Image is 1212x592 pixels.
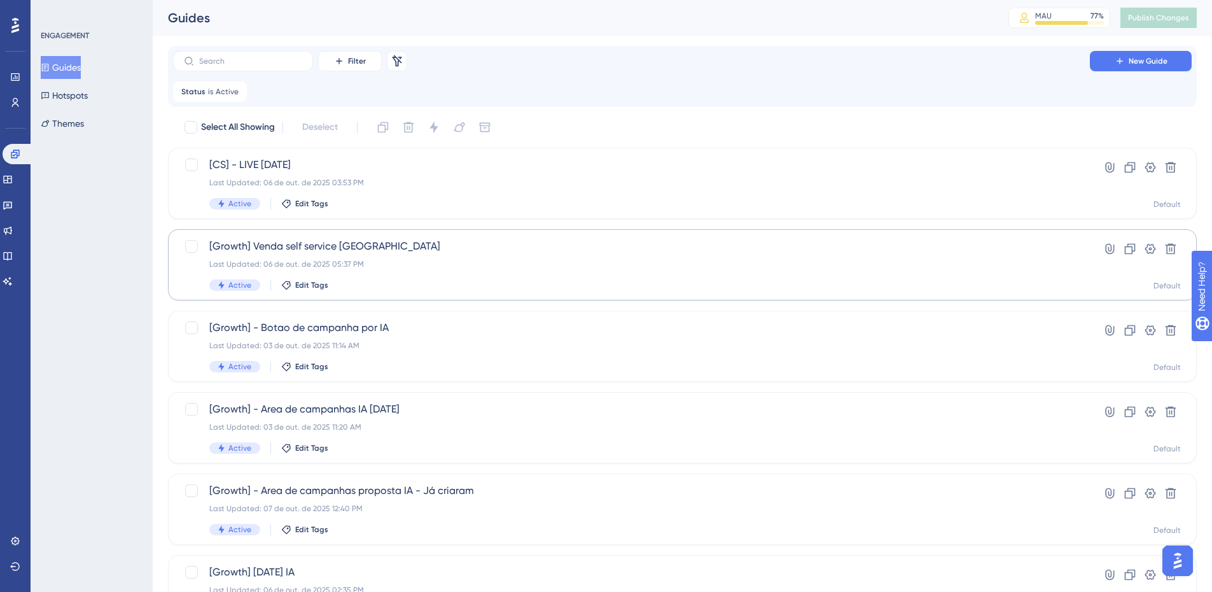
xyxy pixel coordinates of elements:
[228,199,251,209] span: Active
[1090,51,1192,71] button: New Guide
[1035,11,1052,21] div: MAU
[41,31,89,41] div: ENGAGEMENT
[295,525,328,535] span: Edit Tags
[208,87,213,97] span: is
[1153,525,1181,535] div: Default
[209,483,1054,498] span: [Growth] - Area de campanhas proposta IA - Já criaram
[295,199,328,209] span: Edit Tags
[209,157,1054,173] span: [CS] - LIVE [DATE]
[348,56,366,66] span: Filter
[281,525,328,535] button: Edit Tags
[318,51,382,71] button: Filter
[228,362,251,372] span: Active
[302,120,338,135] span: Deselect
[41,84,88,107] button: Hotspots
[41,56,81,79] button: Guides
[295,362,328,372] span: Edit Tags
[201,120,275,135] span: Select All Showing
[1129,56,1167,66] span: New Guide
[209,565,1054,580] span: [Growth] [DATE] IA
[281,280,328,290] button: Edit Tags
[209,178,1054,188] div: Last Updated: 06 de out. de 2025 03:53 PM
[199,57,302,66] input: Search
[30,3,80,18] span: Need Help?
[216,87,239,97] span: Active
[228,443,251,453] span: Active
[209,341,1054,351] div: Last Updated: 03 de out. de 2025 11:14 AM
[209,320,1054,335] span: [Growth] - Botao de campanha por IA
[1128,13,1189,23] span: Publish Changes
[281,443,328,453] button: Edit Tags
[209,402,1054,417] span: [Growth] - Area de campanhas IA [DATE]
[295,280,328,290] span: Edit Tags
[228,525,251,535] span: Active
[1159,542,1197,580] iframe: UserGuiding AI Assistant Launcher
[209,504,1054,514] div: Last Updated: 07 de out. de 2025 12:40 PM
[209,259,1054,269] div: Last Updated: 06 de out. de 2025 05:37 PM
[168,9,977,27] div: Guides
[295,443,328,453] span: Edit Tags
[181,87,205,97] span: Status
[1153,199,1181,209] div: Default
[41,112,84,135] button: Themes
[1090,11,1104,21] div: 77 %
[1153,362,1181,372] div: Default
[281,199,328,209] button: Edit Tags
[291,116,349,139] button: Deselect
[1120,8,1197,28] button: Publish Changes
[209,239,1054,254] span: [Growth] Venda self service [GEOGRAPHIC_DATA]
[228,280,251,290] span: Active
[1153,444,1181,454] div: Default
[209,422,1054,432] div: Last Updated: 03 de out. de 2025 11:20 AM
[1153,281,1181,291] div: Default
[281,362,328,372] button: Edit Tags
